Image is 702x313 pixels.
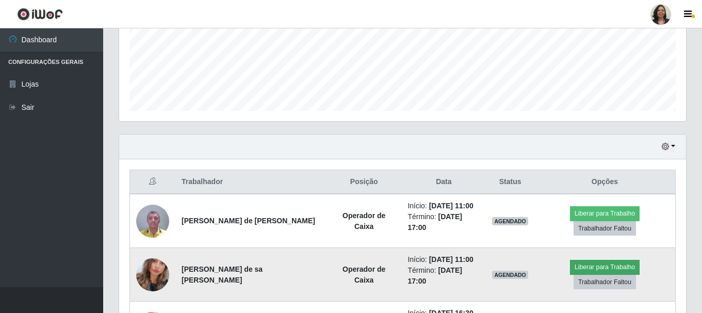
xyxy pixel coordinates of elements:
button: Trabalhador Faltou [574,275,636,289]
strong: Operador de Caixa [342,265,385,284]
img: 1743766773792.jpeg [136,245,169,304]
time: [DATE] 11:00 [429,255,474,263]
time: [DATE] 11:00 [429,202,474,210]
th: Data [401,170,486,194]
button: Trabalhador Faltou [574,221,636,236]
strong: [PERSON_NAME] de [PERSON_NAME] [182,217,315,225]
li: Término: [407,265,480,287]
button: Liberar para Trabalho [570,206,640,221]
img: 1734563088725.jpeg [136,199,169,243]
span: AGENDADO [492,217,528,225]
span: AGENDADO [492,271,528,279]
img: CoreUI Logo [17,8,63,21]
button: Liberar para Trabalho [570,260,640,274]
li: Início: [407,201,480,211]
th: Posição [326,170,401,194]
th: Status [486,170,534,194]
strong: Operador de Caixa [342,211,385,230]
th: Trabalhador [175,170,326,194]
li: Início: [407,254,480,265]
li: Término: [407,211,480,233]
th: Opções [534,170,676,194]
strong: [PERSON_NAME] de sa [PERSON_NAME] [182,265,263,284]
